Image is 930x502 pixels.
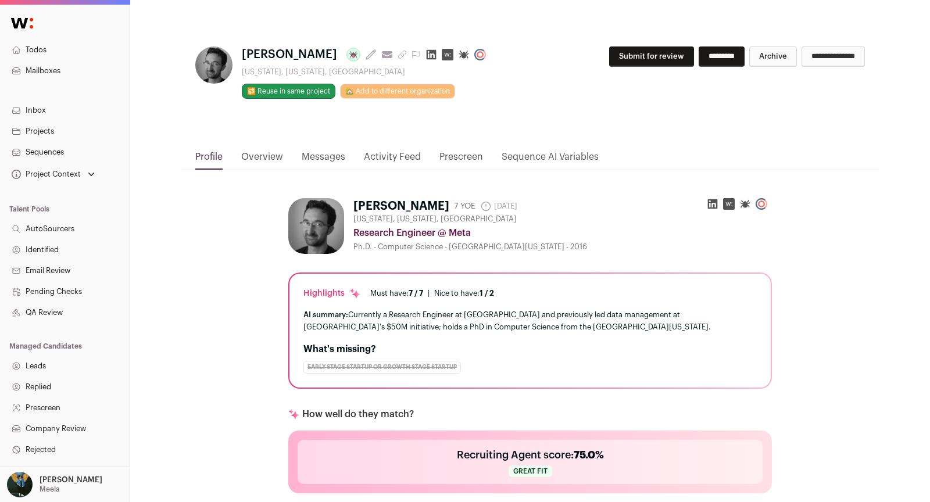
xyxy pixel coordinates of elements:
button: Open dropdown [5,472,105,497]
div: Ph.D. - Computer Science - [GEOGRAPHIC_DATA][US_STATE] - 2016 [353,242,772,252]
button: Submit for review [609,46,694,67]
p: [PERSON_NAME] [40,475,102,485]
h1: [PERSON_NAME] [353,198,449,214]
img: ed6fe7bf122e6506374e1c2f1dc7557d995e9bb9ebc1c8d974cf504e960f310f [195,46,233,84]
a: 🏡 Add to different organization [340,84,455,99]
img: 12031951-medium_jpg [7,472,33,497]
h2: Recruiting Agent score: [457,447,604,463]
ul: | [370,289,494,298]
div: Highlights [303,288,361,299]
div: Currently a Research Engineer at [GEOGRAPHIC_DATA] and previously led data management at [GEOGRAP... [303,309,757,333]
div: Research Engineer @ Meta [353,226,772,240]
button: Archive [749,46,797,67]
a: Activity Feed [364,150,421,170]
span: 1 / 2 [480,289,494,297]
div: Nice to have: [434,289,494,298]
p: Meela [40,485,60,494]
span: [DATE] [480,200,517,212]
p: How well do they match? [302,407,414,421]
a: Sequence AI Variables [502,150,599,170]
div: Early Stage Startup or Growth Stage Startup [303,361,461,374]
img: ed6fe7bf122e6506374e1c2f1dc7557d995e9bb9ebc1c8d974cf504e960f310f [288,198,344,254]
div: Must have: [370,289,423,298]
a: Profile [195,150,223,170]
h2: What's missing? [303,342,757,356]
span: 7 / 7 [409,289,423,297]
span: AI summary: [303,311,348,318]
img: Wellfound [5,12,40,35]
div: [US_STATE], [US_STATE], [GEOGRAPHIC_DATA] [242,67,491,77]
div: 7 YOE [454,200,475,212]
div: Project Context [9,170,81,179]
span: Great fit [509,465,552,477]
a: Messages [302,150,345,170]
span: [PERSON_NAME] [242,46,337,63]
a: Overview [241,150,283,170]
span: [US_STATE], [US_STATE], [GEOGRAPHIC_DATA] [353,214,517,224]
button: 🔂 Reuse in same project [242,84,335,99]
span: 75.0% [574,450,604,460]
button: Open dropdown [9,166,97,182]
a: Prescreen [439,150,483,170]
